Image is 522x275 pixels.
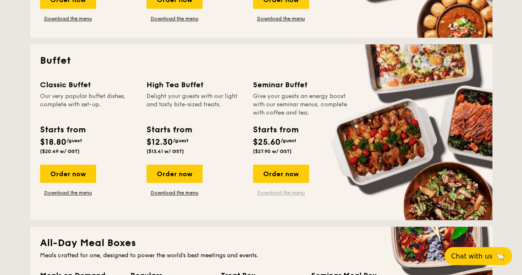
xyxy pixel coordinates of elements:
[146,137,173,147] span: $12.30
[40,237,482,250] h2: All-Day Meal Boxes
[253,137,281,147] span: $25.60
[146,92,243,117] div: Delight your guests with our light and tasty bite-sized treats.
[40,137,66,147] span: $18.80
[173,138,189,143] span: /guest
[146,189,203,196] a: Download the menu
[146,79,243,91] div: High Tea Buffet
[40,124,85,136] div: Starts from
[40,79,137,91] div: Classic Buffet
[253,148,292,154] span: ($27.90 w/ GST)
[40,92,137,117] div: Our very popular buffet dishes, complete with set-up.
[253,15,309,22] a: Download the menu
[146,124,191,136] div: Starts from
[40,15,96,22] a: Download the menu
[451,252,492,260] span: Chat with us
[146,165,203,183] div: Order now
[253,79,350,91] div: Seminar Buffet
[40,165,96,183] div: Order now
[40,54,482,67] h2: Buffet
[146,148,184,154] span: ($13.41 w/ GST)
[40,189,96,196] a: Download the menu
[253,165,309,183] div: Order now
[281,138,296,143] span: /guest
[253,189,309,196] a: Download the menu
[496,251,505,261] span: 🦙
[146,15,203,22] a: Download the menu
[40,148,80,154] span: ($20.49 w/ GST)
[253,124,298,136] div: Starts from
[253,92,350,117] div: Give your guests an energy boost with our seminar menus, complete with coffee and tea.
[444,247,512,265] button: Chat with us🦙
[40,251,482,260] div: Meals crafted for one, designed to power the world's best meetings and events.
[66,138,82,143] span: /guest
